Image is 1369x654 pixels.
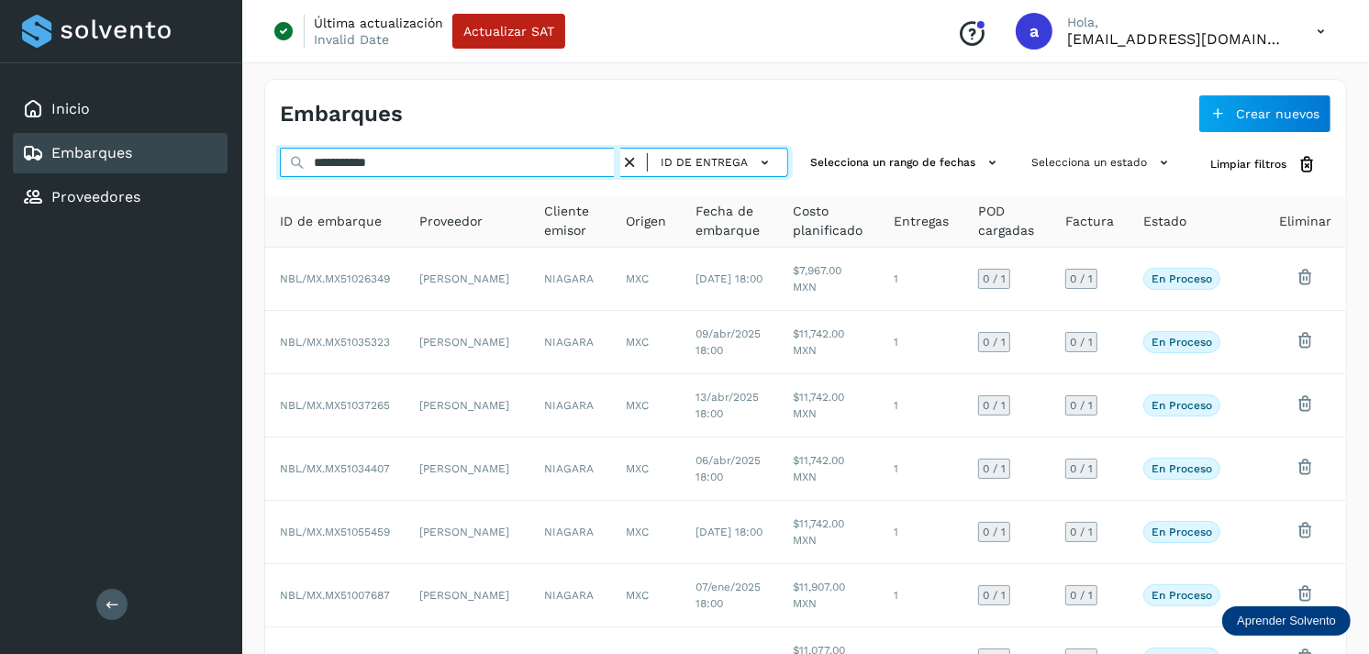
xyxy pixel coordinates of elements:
td: NIAGARA [529,564,610,627]
span: Fecha de embarque [696,202,763,240]
td: [PERSON_NAME] [405,248,529,311]
td: $7,967.00 MXN [778,248,879,311]
span: Estado [1143,212,1186,231]
span: NBL/MX.MX51035323 [280,336,390,349]
td: MXC [611,501,681,564]
p: En proceso [1152,399,1212,412]
div: Proveedores [13,177,228,217]
td: $11,742.00 MXN [778,501,879,564]
span: [DATE] 18:00 [696,272,762,285]
span: ID de embarque [280,212,382,231]
td: NIAGARA [529,248,610,311]
td: NIAGARA [529,311,610,374]
td: [PERSON_NAME] [405,311,529,374]
td: MXC [611,311,681,374]
span: NBL/MX.MX51026349 [280,272,390,285]
p: Última actualización [314,15,443,31]
p: Aprender Solvento [1237,614,1336,628]
span: Crear nuevos [1236,107,1319,120]
button: Selecciona un estado [1024,148,1181,178]
button: ID de entrega [655,150,780,176]
span: 07/ene/2025 18:00 [696,581,761,610]
td: $11,742.00 MXN [778,438,879,501]
span: NBL/MX.MX51007687 [280,589,390,602]
span: NBL/MX.MX51055459 [280,526,390,538]
td: NIAGARA [529,501,610,564]
span: Entregas [894,212,949,231]
span: [DATE] 18:00 [696,526,762,538]
td: NIAGARA [529,374,610,438]
span: NBL/MX.MX51037265 [280,399,390,412]
span: 0 / 1 [983,527,1006,538]
span: Limpiar filtros [1210,156,1286,172]
td: 1 [879,248,963,311]
p: En proceso [1152,336,1212,349]
div: Aprender Solvento [1222,606,1351,636]
td: MXC [611,438,681,501]
span: Origen [626,212,666,231]
td: NIAGARA [529,438,610,501]
p: En proceso [1152,462,1212,475]
td: 1 [879,438,963,501]
p: En proceso [1152,272,1212,285]
td: $11,742.00 MXN [778,374,879,438]
h4: Embarques [280,101,403,127]
span: Proveedor [419,212,483,231]
span: 13/abr/2025 18:00 [696,391,759,420]
span: 0 / 1 [1070,337,1093,348]
span: 0 / 1 [983,590,1006,601]
a: Proveedores [51,188,140,205]
td: 1 [879,501,963,564]
span: 0 / 1 [983,337,1006,348]
td: [PERSON_NAME] [405,501,529,564]
td: 1 [879,311,963,374]
p: alejperez@niagarawater.com [1067,30,1287,48]
td: [PERSON_NAME] [405,564,529,627]
button: Crear nuevos [1198,94,1331,133]
div: Embarques [13,133,228,173]
span: Factura [1065,212,1114,231]
span: 0 / 1 [983,273,1006,284]
span: Eliminar [1279,212,1331,231]
span: 0 / 1 [1070,273,1093,284]
td: 1 [879,564,963,627]
p: En proceso [1152,526,1212,538]
span: 0 / 1 [1070,590,1093,601]
td: [PERSON_NAME] [405,438,529,501]
td: [PERSON_NAME] [405,374,529,438]
span: Actualizar SAT [463,25,554,38]
td: MXC [611,374,681,438]
td: MXC [611,248,681,311]
span: POD cargadas [978,202,1036,240]
p: Hola, [1067,15,1287,30]
span: 0 / 1 [1070,463,1093,474]
td: MXC [611,564,681,627]
button: Limpiar filtros [1196,148,1331,182]
span: ID de entrega [661,154,748,171]
a: Embarques [51,144,132,161]
span: Costo planificado [793,202,864,240]
button: Actualizar SAT [452,14,565,49]
button: Selecciona un rango de fechas [803,148,1009,178]
p: Invalid Date [314,31,389,48]
p: En proceso [1152,589,1212,602]
td: $11,907.00 MXN [778,564,879,627]
span: 06/abr/2025 18:00 [696,454,761,483]
span: 0 / 1 [1070,400,1093,411]
span: 0 / 1 [1070,527,1093,538]
td: 1 [879,374,963,438]
span: 09/abr/2025 18:00 [696,327,761,357]
a: Inicio [51,100,90,117]
span: Cliente emisor [544,202,595,240]
span: 0 / 1 [983,463,1006,474]
td: $11,742.00 MXN [778,311,879,374]
span: NBL/MX.MX51034407 [280,462,390,475]
div: Inicio [13,89,228,129]
span: 0 / 1 [983,400,1006,411]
